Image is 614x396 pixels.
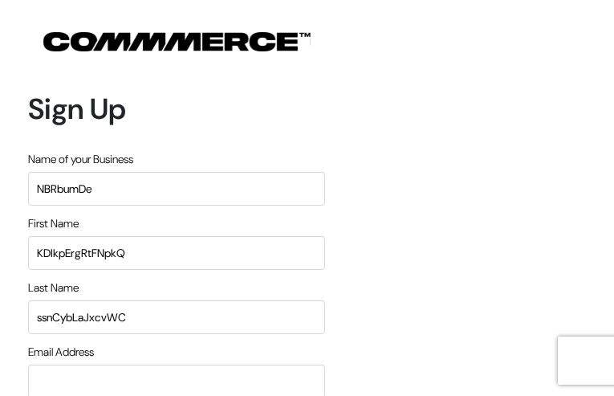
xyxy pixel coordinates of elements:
[28,215,79,232] label: First Name
[28,280,79,296] label: Last Name
[28,151,133,168] label: Name of your Business
[28,344,94,361] label: Email Address
[43,32,311,51] img: COMMMERCE
[28,92,325,126] h1: Sign Up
